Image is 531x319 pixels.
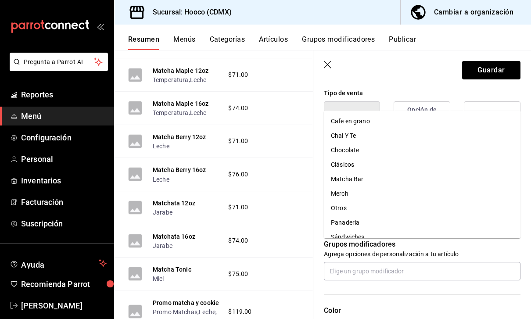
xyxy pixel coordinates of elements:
li: Cafe en grano [324,114,520,129]
li: Chai Y Te [324,129,520,143]
button: Pregunta a Parrot AI [10,53,108,71]
button: Resumen [128,35,159,50]
button: Jarabe [153,208,172,217]
div: Cambiar a organización [434,6,513,18]
div: Tipo de venta [324,89,520,98]
span: Ayuda [21,258,95,269]
div: navigation tabs [128,35,531,50]
button: Menús [173,35,195,50]
button: Matcha Berry 12oz [153,133,206,141]
button: Temperatura [153,108,189,117]
span: Recomienda Parrot [21,278,107,290]
button: Opción de modificador [394,101,450,126]
button: Matcha Maple 12oz [153,66,209,75]
span: Pregunta a Parrot AI [24,57,94,67]
span: Personal [21,153,107,165]
button: Matcha Berry 16oz [153,165,206,174]
span: Configuración [21,132,107,143]
button: Categorías [210,35,245,50]
span: $75.00 [228,269,248,279]
li: Matcha Bar [324,172,520,186]
a: Pregunta a Parrot AI [6,64,108,73]
span: Inventarios [21,175,107,186]
li: Merch [324,186,520,201]
input: Elige un grupo modificador [324,262,520,280]
li: Chocolate [324,143,520,158]
span: Suscripción [21,218,107,229]
button: Leche [190,108,207,117]
button: Leche [153,175,169,184]
span: $74.00 [228,236,248,245]
span: $71.00 [228,70,248,79]
button: Artículos [259,35,288,50]
button: Leche [190,75,207,84]
div: , [153,75,209,84]
div: , [153,108,209,117]
span: [PERSON_NAME] [21,300,107,312]
p: Agrega opciones de personalización a tu artículo [324,250,520,258]
p: Grupos modificadores [324,239,520,250]
button: Leche [153,142,169,151]
span: Menú [21,110,107,122]
button: Matchata 12oz [153,199,195,208]
span: Reportes [21,89,107,100]
button: Leche [199,308,215,316]
li: Clásicos [324,158,520,172]
li: Otros [324,201,520,215]
li: Sándwiches [324,230,520,244]
span: $76.00 [228,170,248,179]
span: Facturación [21,196,107,208]
span: $119.00 [228,307,251,316]
button: Venta por peso [464,101,520,126]
button: Temperatura [153,75,189,84]
button: Publicar [389,35,416,50]
button: Matcha Maple 16oz [153,99,209,108]
span: $71.00 [228,136,248,146]
button: Precio fijo [324,101,380,126]
button: Grupos modificadores [302,35,375,50]
p: Color [324,305,520,316]
button: open_drawer_menu [97,23,104,30]
h3: Sucursal: Hooco (CDMX) [146,7,232,18]
button: Guardar [462,61,520,79]
button: Matcha Tonic [153,265,191,274]
button: Miel [153,274,164,283]
li: Panadería [324,215,520,230]
button: Jarabe [153,241,172,250]
span: $71.00 [228,203,248,212]
button: Promo matcha y cookie [153,298,219,307]
span: $74.00 [228,104,248,113]
button: Matchata 16oz [153,232,195,241]
button: Promo Matchas [153,308,197,316]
